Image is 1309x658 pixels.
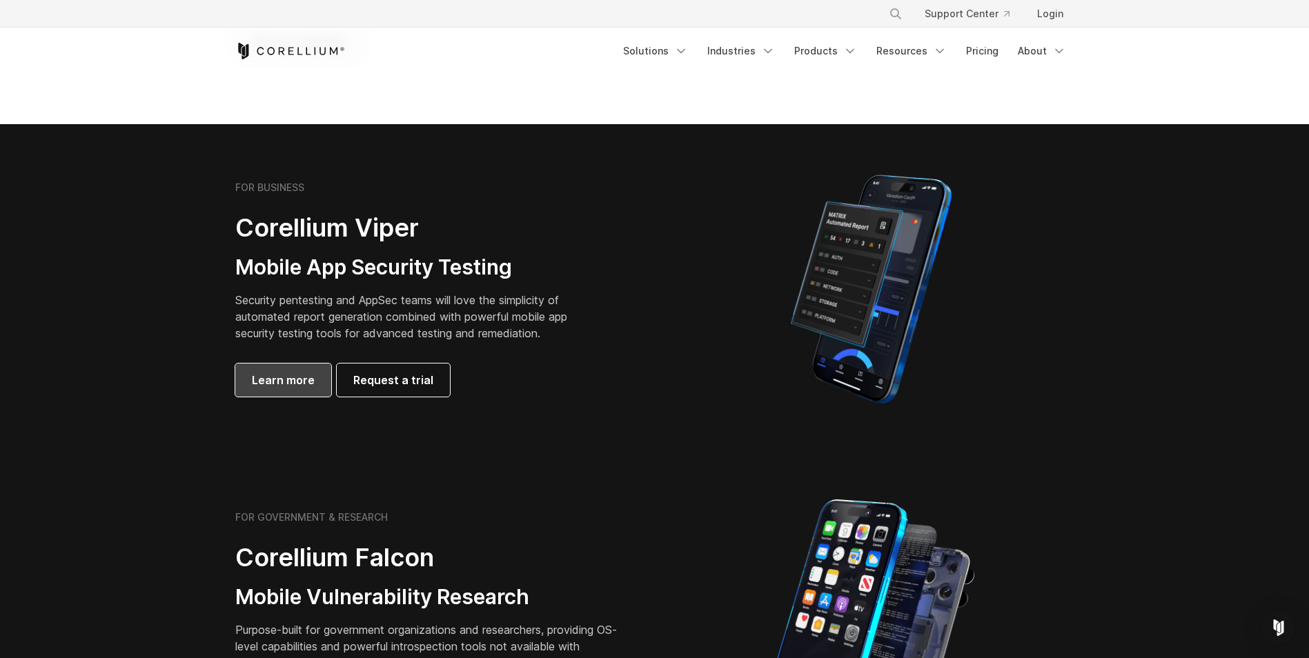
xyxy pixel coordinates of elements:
[615,39,696,63] a: Solutions
[699,39,783,63] a: Industries
[235,542,622,573] h2: Corellium Falcon
[235,181,304,194] h6: FOR BUSINESS
[235,255,589,281] h3: Mobile App Security Testing
[914,1,1021,26] a: Support Center
[868,39,955,63] a: Resources
[235,212,589,243] h2: Corellium Viper
[958,39,1007,63] a: Pricing
[767,168,975,410] img: Corellium MATRIX automated report on iPhone showing app vulnerability test results across securit...
[786,39,865,63] a: Products
[235,292,589,341] p: Security pentesting and AppSec teams will love the simplicity of automated report generation comb...
[235,511,388,524] h6: FOR GOVERNMENT & RESEARCH
[1010,39,1074,63] a: About
[353,372,433,388] span: Request a trial
[337,363,450,397] a: Request a trial
[235,584,622,610] h3: Mobile Vulnerability Research
[615,39,1074,63] div: Navigation Menu
[883,1,908,26] button: Search
[252,372,315,388] span: Learn more
[872,1,1074,26] div: Navigation Menu
[235,43,345,59] a: Corellium Home
[235,363,331,397] a: Learn more
[1026,1,1074,26] a: Login
[1262,611,1295,644] div: Open Intercom Messenger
